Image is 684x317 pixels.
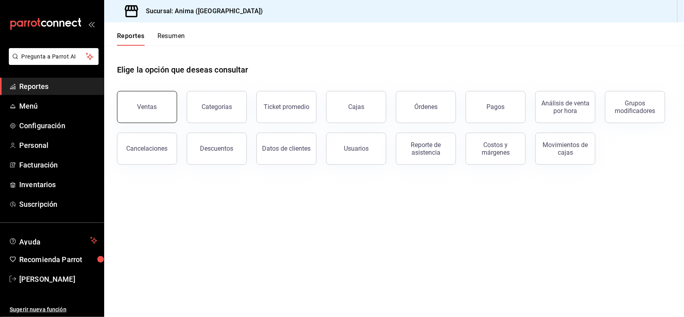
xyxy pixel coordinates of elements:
[117,91,177,123] button: Ventas
[19,254,97,265] span: Recomienda Parrot
[22,52,86,61] span: Pregunta a Parrot AI
[19,236,87,245] span: Ayuda
[117,133,177,165] button: Cancelaciones
[396,91,456,123] button: Órdenes
[466,133,526,165] button: Costos y márgenes
[326,133,386,165] button: Usuarios
[117,64,248,76] h1: Elige la opción que deseas consultar
[187,91,247,123] button: Categorías
[401,141,451,156] div: Reporte de asistencia
[256,91,317,123] button: Ticket promedio
[88,21,95,27] button: open_drawer_menu
[139,6,263,16] h3: Sucursal: Anima ([GEOGRAPHIC_DATA])
[466,91,526,123] button: Pagos
[19,160,97,170] span: Facturación
[127,145,168,152] div: Cancelaciones
[541,141,590,156] div: Movimientos de cajas
[19,101,97,111] span: Menú
[605,91,665,123] button: Grupos modificadores
[348,103,364,111] div: Cajas
[19,199,97,210] span: Suscripción
[187,133,247,165] button: Descuentos
[535,133,595,165] button: Movimientos de cajas
[19,81,97,92] span: Reportes
[10,305,97,314] span: Sugerir nueva función
[262,145,311,152] div: Datos de clientes
[396,133,456,165] button: Reporte de asistencia
[157,32,185,46] button: Resumen
[19,140,97,151] span: Personal
[9,48,99,65] button: Pregunta a Parrot AI
[264,103,309,111] div: Ticket promedio
[137,103,157,111] div: Ventas
[19,179,97,190] span: Inventarios
[344,145,369,152] div: Usuarios
[487,103,505,111] div: Pagos
[541,99,590,115] div: Análisis de venta por hora
[256,133,317,165] button: Datos de clientes
[610,99,660,115] div: Grupos modificadores
[202,103,232,111] div: Categorías
[326,91,386,123] button: Cajas
[117,32,185,46] div: navigation tabs
[19,120,97,131] span: Configuración
[19,274,97,285] span: [PERSON_NAME]
[6,58,99,67] a: Pregunta a Parrot AI
[535,91,595,123] button: Análisis de venta por hora
[200,145,234,152] div: Descuentos
[117,32,145,46] button: Reportes
[471,141,521,156] div: Costos y márgenes
[414,103,438,111] div: Órdenes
